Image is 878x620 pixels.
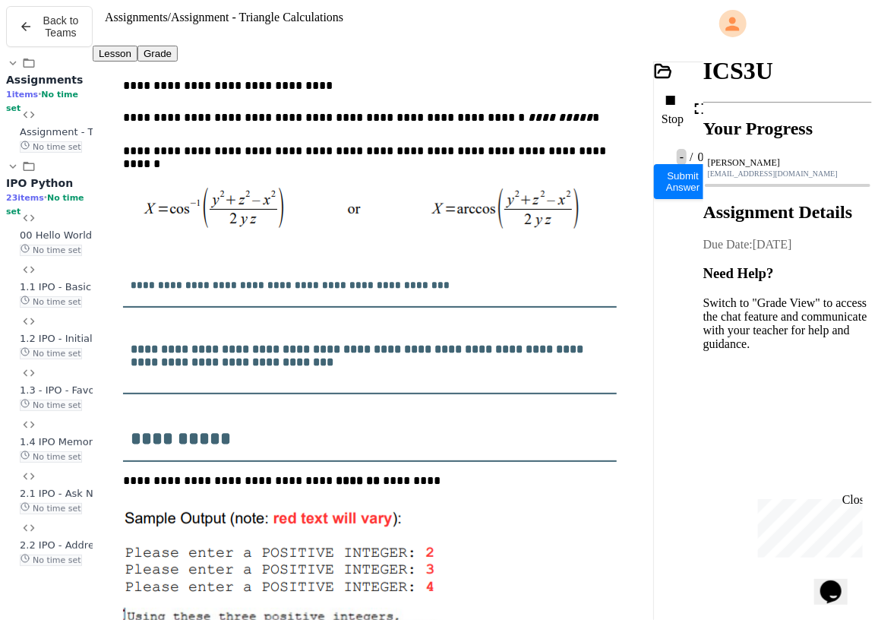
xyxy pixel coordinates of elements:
[20,348,82,359] span: No time set
[753,238,792,251] span: [DATE]
[20,555,82,566] span: No time set
[171,11,343,24] span: Assignment - Triangle Calculations
[44,192,47,203] span: •
[20,296,82,308] span: No time set
[20,384,150,396] span: 1.3 - IPO - Favourite Quote
[20,245,82,256] span: No time set
[708,157,867,169] div: [PERSON_NAME]
[20,488,238,499] span: 2.1 IPO - Ask Name and age & bank balance
[708,169,867,178] div: [EMAIL_ADDRESS][DOMAIN_NAME]
[42,14,80,39] span: Back to Teams
[137,46,178,62] button: Grade
[6,193,44,203] span: 23 items
[814,559,863,605] iframe: chat widget
[168,11,171,24] span: /
[6,177,73,189] span: IPO Python
[20,281,203,293] span: 1.1 IPO - Basic Output - Word Shapes
[6,6,105,96] div: Chat with us now!Close
[703,265,872,282] h3: Need Help?
[20,539,104,551] span: 2.2 IPO - Address
[20,141,82,153] span: No time set
[105,11,168,24] span: Assignments
[6,90,38,100] span: 1 items
[703,57,872,85] h1: ICS3U
[703,202,872,223] h2: Assignment Details
[20,503,82,514] span: No time set
[20,436,172,448] span: 1.4 IPO Memorable Experience
[703,6,872,41] div: My Account
[20,126,190,138] span: Assignment - Triangle Calculations
[703,119,872,139] h2: Your Progress
[703,238,753,251] span: Due Date:
[6,74,83,86] span: Assignments
[38,89,41,100] span: •
[6,90,78,113] span: No time set
[20,333,97,344] span: 1.2 IPO - Initials
[6,6,93,47] button: Back to Teams
[20,451,82,463] span: No time set
[20,229,167,241] span: 00 Hello World - First Program
[20,400,82,411] span: No time set
[752,493,863,558] iframe: chat widget
[93,46,137,62] button: Lesson
[703,296,872,351] p: Switch to "Grade View" to access the chat feature and communicate with your teacher for help and ...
